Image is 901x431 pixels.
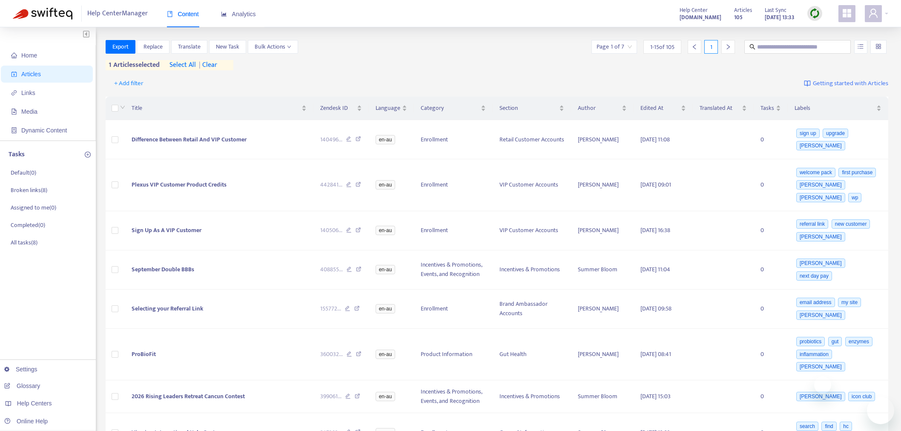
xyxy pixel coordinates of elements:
[692,44,697,50] span: left
[848,193,861,202] span: wp
[132,264,194,274] span: September Double BBBs
[221,11,256,17] span: Analytics
[754,329,788,381] td: 0
[796,129,820,138] span: sign up
[640,103,679,113] span: Edited At
[838,168,876,177] span: first purchase
[754,250,788,290] td: 0
[796,219,828,229] span: referral link
[376,226,396,235] span: en-au
[578,103,620,113] span: Author
[796,259,845,268] span: [PERSON_NAME]
[796,350,832,359] span: inflammation
[571,250,633,290] td: Summer Bloom
[108,77,150,90] button: + Add filter
[137,40,169,54] button: Replace
[13,8,72,20] img: Swifteq
[167,11,173,17] span: book
[106,60,160,70] span: 1 articles selected
[414,211,493,250] td: Enrollment
[868,8,878,18] span: user
[21,108,37,115] span: Media
[287,45,291,49] span: down
[854,40,867,54] button: unordered-list
[320,304,341,313] span: 155772 ...
[571,290,633,329] td: [PERSON_NAME]
[248,40,298,54] button: Bulk Actionsdown
[221,11,227,17] span: area-chart
[132,135,247,144] span: Difference Between Retail And VIP Customer
[178,42,201,52] span: Translate
[788,97,888,120] th: Labels
[749,44,755,50] span: search
[414,329,493,381] td: Product Information
[796,193,845,202] span: [PERSON_NAME]
[376,350,396,359] span: en-au
[796,362,845,371] span: [PERSON_NAME]
[21,52,37,59] span: Home
[809,8,820,19] img: sync.dc5367851b00ba804db3.png
[132,225,201,235] span: Sign Up As A VIP Customer
[132,304,203,313] span: Selecting your Referral Link
[754,120,788,159] td: 0
[376,180,396,190] span: en-au
[804,77,888,90] a: Getting started with Articles
[571,120,633,159] td: [PERSON_NAME]
[4,382,40,389] a: Glossary
[106,40,135,54] button: Export
[571,211,633,250] td: [PERSON_NAME]
[132,180,227,190] span: Plexus VIP Customer Product Credits
[171,40,207,54] button: Translate
[640,391,671,401] span: [DATE] 15:03
[704,40,718,54] div: 1
[376,392,396,401] span: en-au
[796,310,845,320] span: [PERSON_NAME]
[804,80,811,87] img: image-link
[320,392,341,401] span: 399061 ...
[320,180,342,190] span: 442841 ...
[700,103,740,113] span: Translated At
[313,97,369,120] th: Zendesk ID
[414,120,493,159] td: Enrollment
[320,350,343,359] span: 360032 ...
[680,13,721,22] strong: [DOMAIN_NAME]
[640,135,670,144] span: [DATE] 11:08
[132,349,156,359] span: ProBioFit
[376,103,400,113] span: Language
[848,392,875,401] span: icon club
[796,271,832,281] span: next day pay
[796,298,835,307] span: email address
[11,186,47,195] p: Broken links ( 8 )
[11,71,17,77] span: account-book
[21,89,35,96] span: Links
[760,103,774,113] span: Tasks
[571,380,633,413] td: Summer Bloom
[680,12,721,22] a: [DOMAIN_NAME]
[17,400,52,407] span: Help Centers
[571,97,633,120] th: Author
[493,380,571,413] td: Incentives & Promotions
[493,290,571,329] td: Brand Ambassador Accounts
[85,152,91,158] span: plus-circle
[754,211,788,250] td: 0
[199,59,201,71] span: |
[571,159,633,211] td: [PERSON_NAME]
[796,337,825,346] span: probiotics
[754,97,788,120] th: Tasks
[112,42,129,52] span: Export
[9,149,25,160] p: Tasks
[320,226,342,235] span: 140506 ...
[795,103,875,113] span: Labels
[125,97,313,120] th: Title
[493,250,571,290] td: Incentives & Promotions
[320,265,343,274] span: 408855 ...
[796,392,845,401] span: [PERSON_NAME]
[414,97,493,120] th: Category
[650,43,674,52] span: 1 - 15 of 105
[11,52,17,58] span: home
[493,159,571,211] td: VIP Customer Accounts
[143,42,163,52] span: Replace
[725,44,731,50] span: right
[821,422,836,431] span: find
[167,11,199,17] span: Content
